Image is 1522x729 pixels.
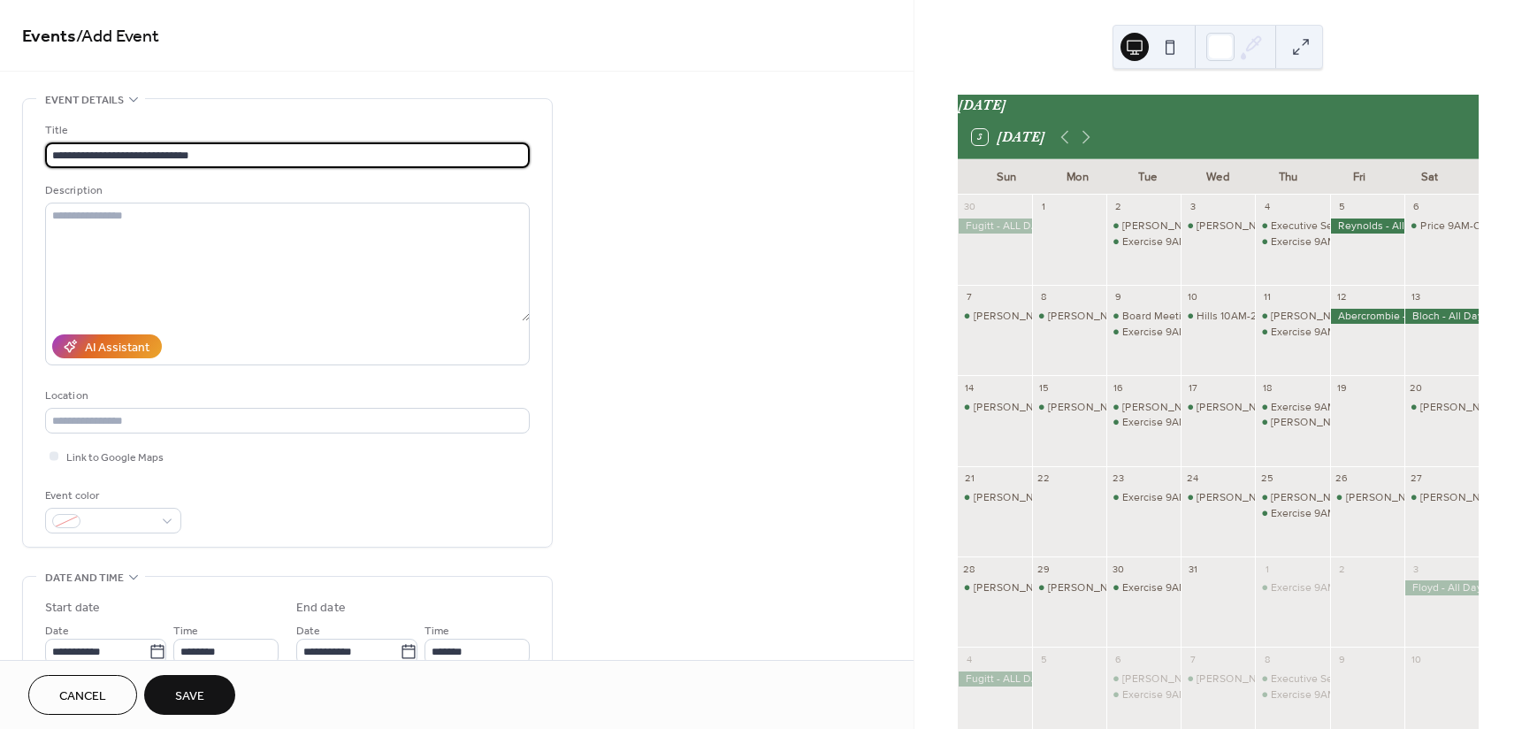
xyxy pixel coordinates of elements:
[963,562,976,575] div: 28
[974,580,1115,595] div: [PERSON_NAME] 8AM - 5PM
[1255,580,1329,595] div: Exercise 9AM-10AM
[296,599,346,618] div: End date
[963,652,976,665] div: 4
[958,219,1032,234] div: Fugitt - ALL DAY
[1324,159,1395,195] div: Fri
[1197,671,1336,687] div: [PERSON_NAME] 12PM-4PM
[1032,400,1106,415] div: Beyer 4PM - 9PM
[1410,652,1423,665] div: 10
[1037,472,1051,485] div: 22
[1255,400,1329,415] div: Exercise 9AM-10AM
[1181,671,1255,687] div: Eaton 12PM-4PM
[1253,159,1324,195] div: Thu
[1420,219,1486,234] div: Price 9AM-CL
[1271,415,1415,430] div: [PERSON_NAME] 12PM - 7PM
[1186,290,1199,303] div: 10
[1255,506,1329,521] div: Exercise 9AM-10AM
[1032,580,1106,595] div: Brewer CH 12PM- CL
[958,490,1032,505] div: Floyd 12PM - 8PM
[45,121,526,140] div: Title
[1346,490,1491,505] div: [PERSON_NAME] 10AM - 7PM
[1335,200,1349,213] div: 5
[1335,290,1349,303] div: 12
[1112,200,1125,213] div: 2
[958,309,1032,324] div: Gardner 2PM - 5PM
[1037,380,1051,394] div: 15
[66,449,164,467] span: Link to Google Maps
[1106,400,1181,415] div: Cupp 12PM-4PM
[1112,472,1125,485] div: 23
[1186,472,1199,485] div: 24
[1271,234,1366,249] div: Exercise 9AM-10AM
[1260,200,1273,213] div: 4
[1197,400,1336,415] div: [PERSON_NAME] 12PM-4PM
[1197,490,1328,505] div: [PERSON_NAME] 4PM - CL
[1255,687,1329,702] div: Exercise 9AM-10AM
[424,622,449,641] span: Time
[1255,219,1329,234] div: Executive Session 6PM-9PM
[1410,472,1423,485] div: 27
[76,19,159,54] span: / Add Event
[958,400,1032,415] div: Farley 10AM-3PM
[45,487,178,505] div: Event color
[1186,200,1199,213] div: 3
[1112,380,1125,394] div: 16
[1106,415,1181,430] div: Exercise 9AM-10AM
[45,91,124,110] span: Event details
[1112,652,1125,665] div: 6
[1122,687,1218,702] div: Exercise 9AM-10AM
[1271,325,1366,340] div: Exercise 9AM-10AM
[1330,490,1404,505] div: Lawrence 10AM - 7PM
[1255,490,1329,505] div: Eaton 12PM-4PM
[1255,325,1329,340] div: Exercise 9AM-10AM
[45,569,124,587] span: Date and time
[963,380,976,394] div: 14
[1122,415,1218,430] div: Exercise 9AM-10AM
[1106,490,1181,505] div: Exercise 9AM-10AM
[1181,490,1255,505] div: Gardner 4PM - CL
[1122,400,1262,415] div: [PERSON_NAME] 12PM-4PM
[1271,687,1366,702] div: Exercise 9AM-10AM
[45,622,69,641] span: Date
[963,290,976,303] div: 7
[1335,652,1349,665] div: 9
[45,181,526,200] div: Description
[1106,325,1181,340] div: Exercise 9AM-10AM
[1112,290,1125,303] div: 9
[1122,219,1259,234] div: [PERSON_NAME] 11AM-4PM
[974,400,1114,415] div: [PERSON_NAME] 10AM-3PM
[144,675,235,715] button: Save
[958,95,1479,116] div: [DATE]
[1037,562,1051,575] div: 29
[1271,309,1417,324] div: [PERSON_NAME] 10AM - 3PM
[1186,652,1199,665] div: 7
[1186,562,1199,575] div: 31
[1330,309,1404,324] div: Abercrombie - All Day
[974,490,1119,505] div: [PERSON_NAME] 12PM - 8PM
[1255,671,1329,687] div: Executive Session 6PM-9PM
[1122,580,1218,595] div: Exercise 9AM-10AM
[1255,234,1329,249] div: Exercise 9AM-10AM
[1037,290,1051,303] div: 8
[1122,490,1218,505] div: Exercise 9AM-10AM
[1330,219,1404,234] div: Reynolds - All Day
[1037,652,1051,665] div: 5
[963,472,976,485] div: 21
[972,159,1043,195] div: Sun
[52,334,162,358] button: AI Assistant
[296,622,320,641] span: Date
[1106,234,1181,249] div: Exercise 9AM-10AM
[1186,380,1199,394] div: 17
[1197,309,1273,324] div: Hills 10AM-2PM
[1048,580,1181,595] div: [PERSON_NAME] 12PM- CL
[1048,309,1188,324] div: [PERSON_NAME] 12PM-5PM
[1335,472,1349,485] div: 26
[1122,234,1218,249] div: Exercise 9AM-10AM
[1404,580,1479,595] div: Floyd - All Day
[1260,652,1273,665] div: 8
[28,675,137,715] button: Cancel
[1106,219,1181,234] div: Cupp 11AM-4PM
[1271,506,1366,521] div: Exercise 9AM-10AM
[1255,415,1329,430] div: Goddard-Bradford 12PM - 7PM
[1032,309,1106,324] div: Myers 12PM-5PM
